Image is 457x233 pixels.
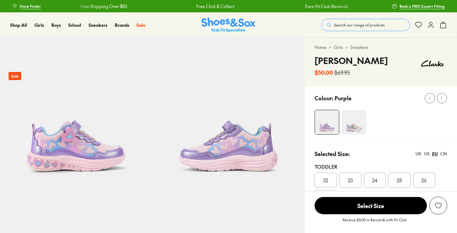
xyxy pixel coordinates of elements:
[334,44,343,50] a: Girls
[9,72,21,80] p: Sale
[397,176,402,184] span: 25
[335,94,352,102] p: Purple
[343,217,407,228] p: Receive $5.00 in Rewards with Fit Club
[440,151,447,157] div: CM
[315,44,447,50] div: > >
[137,22,145,28] a: Sale
[81,3,127,10] a: Free Shipping Over $85
[115,22,129,28] a: Brands
[424,151,430,157] div: US
[415,151,422,157] div: UK
[321,19,410,31] button: Search our range of products
[201,18,256,33] img: SNS_Logo_Responsive.svg
[432,151,438,157] div: EU
[10,22,27,28] a: Shop All
[421,176,427,184] span: 26
[315,110,339,134] img: Addison Purple
[12,1,41,12] a: Store Finder
[315,68,333,77] b: $50.00
[315,94,333,102] p: Colour:
[315,44,326,50] a: Home
[201,18,256,33] a: Shoes & Sox
[350,44,368,50] a: Sneakers
[68,22,81,28] a: School
[334,22,385,28] span: Search our range of products
[315,197,427,215] button: Select Size
[399,3,445,9] span: Book a FREE Expert Fitting
[196,3,234,10] a: Free Click & Collect
[342,110,366,135] img: Addison Rainbow
[429,197,447,215] button: Add to Wishlist
[315,163,447,170] div: Toddler
[51,22,61,28] a: Boys
[34,22,44,28] a: Girls
[418,54,447,73] img: Vendor logo
[348,176,353,184] span: 23
[334,68,350,77] s: $69.95
[305,3,348,10] a: Earn Fit Club Rewards
[392,1,445,12] a: Book a FREE Expert Fitting
[323,176,328,184] span: 22
[315,150,350,158] p: Selected Size:
[89,22,107,28] a: Sneakers
[20,3,41,9] span: Store Finder
[315,54,388,67] h4: [PERSON_NAME]
[372,176,378,184] span: 24
[152,38,304,190] img: Addison Purple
